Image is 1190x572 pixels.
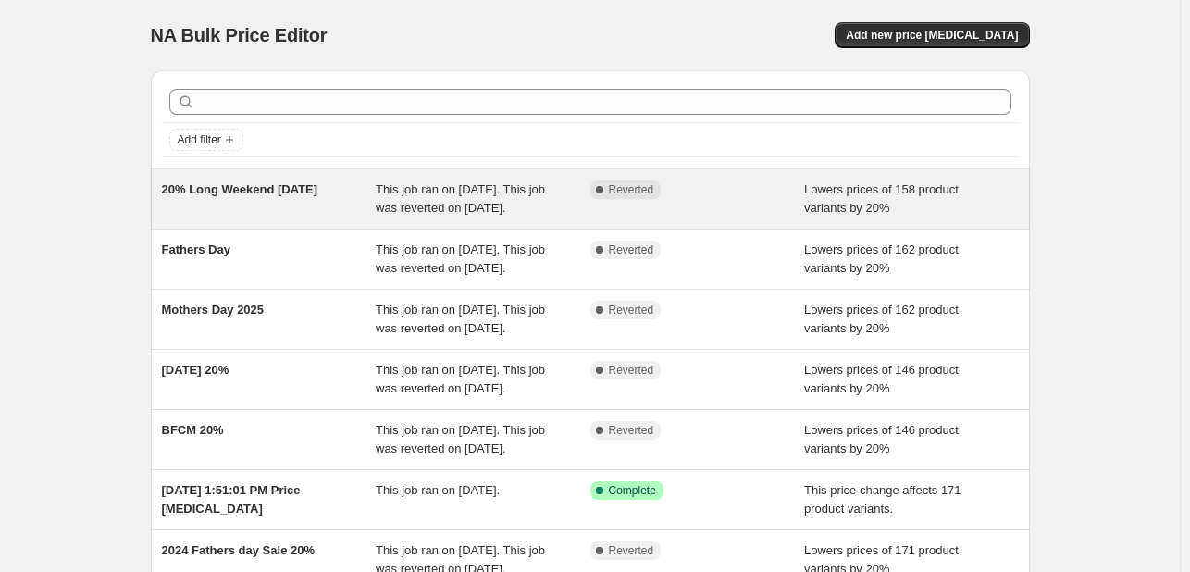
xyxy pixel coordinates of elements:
span: 2024 Fathers day Sale 20% [162,543,316,557]
span: Lowers prices of 158 product variants by 20% [804,182,959,215]
button: Add filter [169,129,243,151]
span: This job ran on [DATE]. This job was reverted on [DATE]. [376,182,545,215]
span: Add filter [178,132,221,147]
span: Reverted [609,303,654,317]
span: Reverted [609,363,654,378]
span: This job ran on [DATE]. This job was reverted on [DATE]. [376,423,545,455]
span: Lowers prices of 146 product variants by 20% [804,363,959,395]
span: This job ran on [DATE]. This job was reverted on [DATE]. [376,363,545,395]
span: This job ran on [DATE]. [376,483,500,497]
span: NA Bulk Price Editor [151,25,328,45]
span: Lowers prices of 146 product variants by 20% [804,423,959,455]
span: Reverted [609,543,654,558]
span: This job ran on [DATE]. This job was reverted on [DATE]. [376,242,545,275]
span: 20% Long Weekend [DATE] [162,182,318,196]
span: BFCM 20% [162,423,224,437]
span: Add new price [MEDICAL_DATA] [846,28,1018,43]
span: This price change affects 171 product variants. [804,483,961,516]
button: Add new price [MEDICAL_DATA] [835,22,1029,48]
span: This job ran on [DATE]. This job was reverted on [DATE]. [376,303,545,335]
span: [DATE] 20% [162,363,229,377]
span: Lowers prices of 162 product variants by 20% [804,242,959,275]
span: Lowers prices of 162 product variants by 20% [804,303,959,335]
span: Complete [609,483,656,498]
span: [DATE] 1:51:01 PM Price [MEDICAL_DATA] [162,483,301,516]
span: Mothers Day 2025 [162,303,265,317]
span: Reverted [609,182,654,197]
span: Fathers Day [162,242,230,256]
span: Reverted [609,423,654,438]
span: Reverted [609,242,654,257]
